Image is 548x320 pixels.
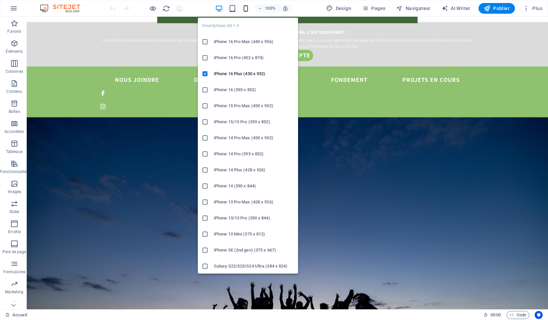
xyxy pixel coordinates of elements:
[255,4,279,12] button: 100%
[323,3,354,14] button: Design
[8,229,21,234] p: En-tête
[214,118,294,126] h6: iPhone 15/15 Pro (393 x 852)
[214,134,294,142] h6: iPhone 14 Pro Max (430 x 932)
[6,149,23,154] p: Tableaux
[214,166,294,174] h6: iPhone 14 Plus (428 x 926)
[282,5,288,11] i: Lors du redimensionnement, ajuster automatiquement le niveau de zoom en fonction de l'appareil sé...
[523,5,542,12] span: Plus
[214,150,294,158] h6: iPhone 14 Pro (393 x 852)
[8,189,21,194] p: Images
[535,311,543,319] button: Usercentrics
[214,86,294,94] h6: iPhone 16 (393 x 852)
[359,3,388,14] button: Pages
[149,4,157,12] button: Cliquez ici pour quitter le mode Aperçu et poursuivre l'édition.
[214,230,294,238] h6: iPhone 13 Mini (375 x 812)
[484,5,510,12] span: Publier
[214,214,294,222] h6: iPhone 13/13 Pro (390 x 844)
[7,29,21,34] p: Favoris
[520,3,545,14] button: Plus
[214,262,294,270] h6: Galaxy S22/S23/S24 Ultra (384 x 824)
[162,4,170,12] button: reload
[214,54,294,62] h6: iPhone 16 Pro (402 x 874)
[323,3,354,14] div: Design (Ctrl+Alt+Y)
[439,3,473,14] button: AI Writer
[393,3,433,14] button: Navigateur
[6,69,23,74] p: Colonnes
[214,38,294,46] h6: iPhone 16 Pro Max (440 x 956)
[9,109,20,114] p: Boîtes
[5,311,27,319] a: Cliquez pour annuler la sélection. Double-cliquez pour ouvrir Pages.
[214,102,294,110] h6: iPhone 15 Pro Max (430 x 932)
[214,182,294,190] h6: iPhone 14 (390 x 844)
[162,5,170,12] i: Actualiser la page
[478,3,515,14] button: Publier
[2,249,26,255] p: Pied de page
[495,312,496,317] span: :
[507,311,529,319] button: Code
[3,269,25,275] p: Formulaires
[396,5,430,12] span: Navigateur
[214,70,294,78] h6: iPhone 16 Plus (430 x 932)
[6,49,23,54] p: Éléments
[38,4,89,12] img: Editor Logo
[5,289,23,295] p: Marketing
[4,129,24,134] p: Accordéon
[6,89,22,94] p: Contenu
[214,246,294,254] h6: iPhone SE (2nd gen) (375 x 667)
[491,311,501,319] span: 00 00
[326,5,351,12] span: Design
[9,209,20,214] p: Slider
[510,311,526,319] span: Code
[441,5,470,12] span: AI Writer
[362,5,385,12] span: Pages
[214,198,294,206] h6: iPhone 13 Pro Max (428 x 926)
[484,311,501,319] h6: Durée de la session
[265,4,276,12] h6: 100%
